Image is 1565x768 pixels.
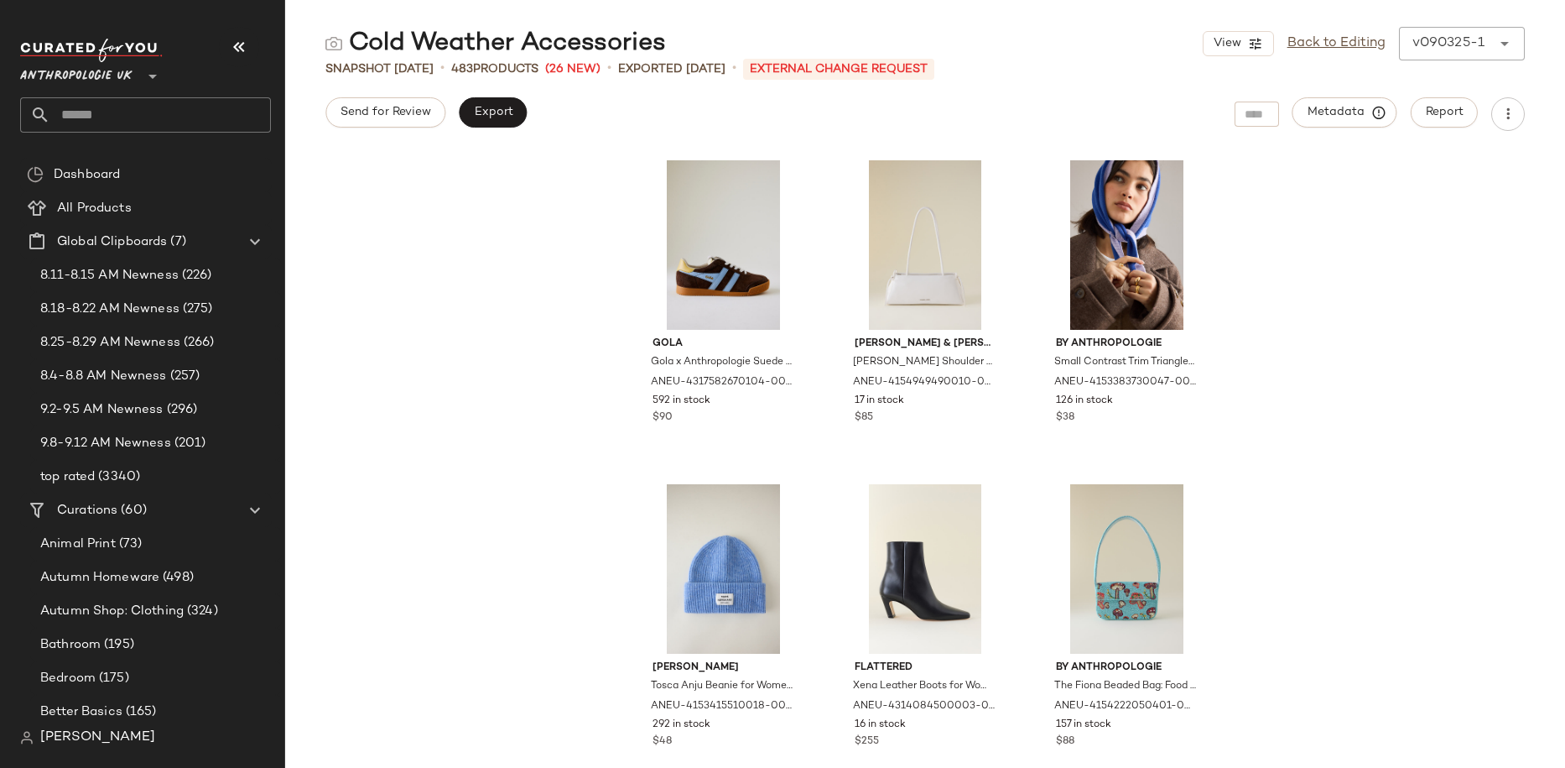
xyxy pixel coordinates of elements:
[1203,31,1273,56] button: View
[1054,679,1196,694] span: The Fiona Beaded Bag: Food & Drink Edition for Women in Blue, Polyester/Cotton/Acrylic by Anthrop...
[101,635,134,655] span: (195)
[1056,394,1113,409] span: 126 in stock
[1411,97,1478,128] button: Report
[1042,160,1211,330] img: 4153383730047_043_e3
[1425,106,1464,119] span: Report
[1292,97,1397,128] button: Metadata
[164,400,198,420] span: (296)
[855,410,873,426] span: $85
[1054,355,1196,370] span: Small Contrast Trim Triangle Scarf for Women in Blue, Polyester by Anthropologie
[27,166,44,183] img: svg%3e
[653,337,794,352] span: Gola
[1056,661,1198,676] span: By Anthropologie
[117,501,147,520] span: (60)
[57,501,117,520] span: Curations
[841,160,1010,330] img: 4154949490010_010_e
[653,718,710,733] span: 292 in stock
[179,300,213,319] span: (275)
[855,337,996,352] span: [PERSON_NAME] & [PERSON_NAME]
[1056,718,1111,733] span: 157 in stock
[40,468,95,487] span: top rated
[1054,699,1196,714] span: ANEU-4154222050401-000-092
[179,266,212,285] span: (226)
[57,199,132,218] span: All Products
[1412,34,1484,54] div: v090325-1
[853,699,995,714] span: ANEU-4314084500003-000-001
[440,59,445,79] span: •
[545,60,601,78] span: (26 New)
[1056,410,1074,426] span: $38
[40,635,101,655] span: Bathroom
[325,60,434,78] span: Snapshot [DATE]
[40,535,116,554] span: Animal Print
[40,300,179,319] span: 8.18-8.22 AM Newness
[180,333,215,353] span: (266)
[40,669,96,688] span: Bedroom
[855,734,879,750] span: $255
[853,679,995,694] span: Xena Leather Boots for Women in Black, Polyester/Cotton/Leather, Size 39 by Flattered at Anthropo...
[116,535,143,554] span: (73)
[743,59,934,80] p: External Change Request
[122,703,157,722] span: (165)
[451,60,538,78] div: Products
[653,734,672,750] span: $48
[40,703,122,722] span: Better Basics
[1042,484,1211,654] img: 97579502_092_e
[653,661,794,676] span: [PERSON_NAME]
[841,484,1010,654] img: 4314084500003_001_e
[20,39,163,62] img: cfy_white_logo.C9jOOHJF.svg
[651,679,793,694] span: Tosca Anju Beanie for Women in Blue, Wool/Acrylic/Polyamide by [PERSON_NAME] at Anthropologie
[653,410,673,426] span: $90
[473,106,512,119] span: Export
[651,699,793,714] span: ANEU-4153415510018-000-045
[1054,375,1196,390] span: ANEU-4153383730047-000-043
[607,59,611,79] span: •
[639,484,808,654] img: 4153415510018_045_e
[618,60,725,78] p: Exported [DATE]
[340,106,431,119] span: Send for Review
[459,97,527,128] button: Export
[732,59,736,79] span: •
[451,63,473,76] span: 483
[95,468,140,487] span: (3340)
[167,232,185,252] span: (7)
[325,35,342,52] img: svg%3e
[1056,734,1074,750] span: $88
[855,661,996,676] span: Flattered
[54,165,120,185] span: Dashboard
[40,333,180,353] span: 8.25-8.29 AM Newness
[651,355,793,370] span: Gola x Anthropologie Suede Elan Trainers for Women in Brown, Leather/Rubber, Size 40
[653,394,710,409] span: 592 in stock
[853,355,995,370] span: [PERSON_NAME] Shoulder Bag for Women in White, Leather by [PERSON_NAME] & [PERSON_NAME] at Anthro...
[40,602,184,621] span: Autumn Shop: Clothing
[57,232,167,252] span: Global Clipboards
[171,434,206,453] span: (201)
[639,160,808,330] img: 4317582670104_021_e
[20,731,34,744] img: svg%3e
[40,400,164,420] span: 9.2-9.5 AM Newness
[1212,37,1240,50] span: View
[159,568,194,588] span: (498)
[40,568,159,588] span: Autumn Homeware
[40,728,155,748] span: [PERSON_NAME]
[1056,337,1198,352] span: By Anthropologie
[40,434,171,453] span: 9.8-9.12 AM Newness
[1287,34,1386,54] a: Back to Editing
[651,375,793,390] span: ANEU-4317582670104-000-021
[1307,105,1383,120] span: Metadata
[853,375,995,390] span: ANEU-4154949490010-000-010
[325,97,445,128] button: Send for Review
[855,394,904,409] span: 17 in stock
[40,266,179,285] span: 8.11-8.15 AM Newness
[855,718,906,733] span: 16 in stock
[96,669,129,688] span: (175)
[40,367,167,386] span: 8.4-8.8 AM Newness
[184,602,218,621] span: (324)
[20,57,133,87] span: Anthropologie UK
[325,27,666,60] div: Cold Weather Accessories
[167,367,200,386] span: (257)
